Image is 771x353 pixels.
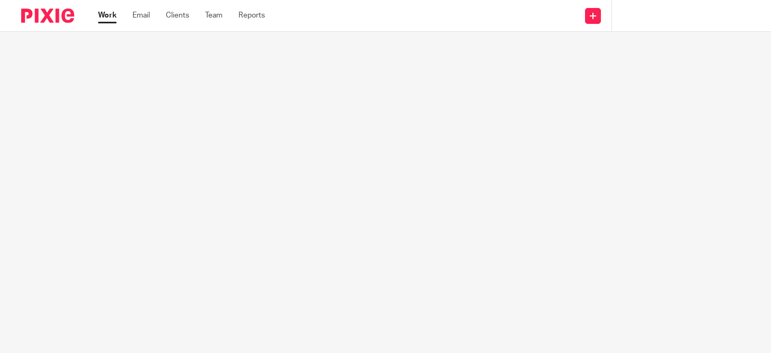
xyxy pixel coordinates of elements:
img: Pixie [21,8,74,23]
a: Team [205,10,223,21]
a: Reports [238,10,265,21]
a: Work [98,10,117,21]
a: Clients [166,10,189,21]
a: Email [132,10,150,21]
